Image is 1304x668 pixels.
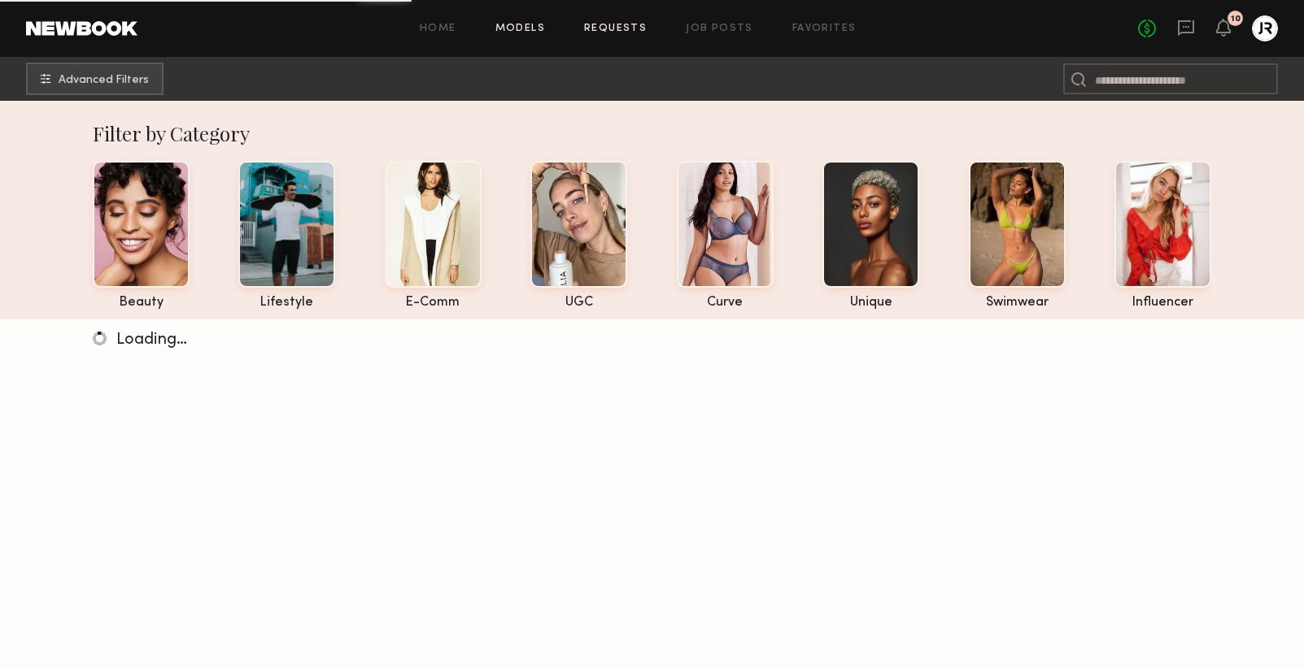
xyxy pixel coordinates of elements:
[584,24,647,34] a: Requests
[93,296,190,310] div: beauty
[495,24,545,34] a: Models
[792,24,857,34] a: Favorites
[1114,296,1211,310] div: influencer
[385,296,482,310] div: e-comm
[238,296,335,310] div: lifestyle
[822,296,919,310] div: unique
[116,332,187,348] span: Loading…
[93,120,1211,146] div: Filter by Category
[677,296,774,310] div: curve
[530,296,627,310] div: UGC
[686,24,753,34] a: Job Posts
[969,296,1066,310] div: swimwear
[59,75,149,86] span: Advanced Filters
[1231,15,1241,24] div: 10
[420,24,456,34] a: Home
[26,63,164,95] button: Advanced Filters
